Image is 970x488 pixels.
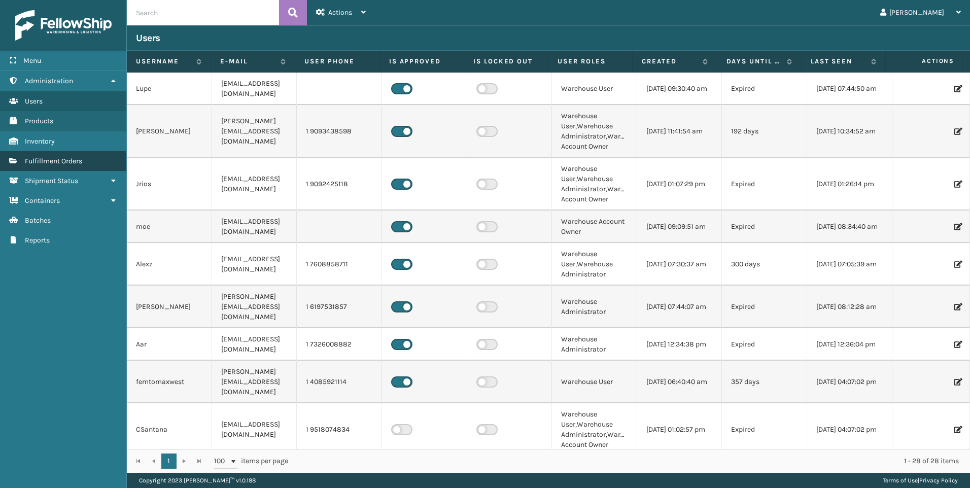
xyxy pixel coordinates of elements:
[552,158,637,211] td: Warehouse User,Warehouse Administrator,Warehouse Account Owner
[127,105,212,158] td: [PERSON_NAME]
[212,105,297,158] td: [PERSON_NAME][EMAIL_ADDRESS][DOMAIN_NAME]
[220,57,275,66] label: E-mail
[552,243,637,286] td: Warehouse User,Warehouse Administrator
[127,73,212,105] td: Lupe
[127,328,212,361] td: Aar
[552,286,637,328] td: Warehouse Administrator
[127,286,212,328] td: [PERSON_NAME]
[807,105,892,158] td: [DATE] 10:34:52 am
[136,32,160,44] h3: Users
[954,378,960,386] i: Edit
[637,105,722,158] td: [DATE] 11:41:54 am
[954,128,960,135] i: Edit
[136,57,191,66] label: Username
[25,117,53,125] span: Products
[297,286,382,328] td: 1 6197531857
[637,361,722,403] td: [DATE] 06:40:40 am
[212,328,297,361] td: [EMAIL_ADDRESS][DOMAIN_NAME]
[552,73,637,105] td: Warehouse User
[214,456,229,466] span: 100
[139,473,256,488] p: Copyright 2023 [PERSON_NAME]™ v 1.0.188
[161,454,177,469] a: 1
[552,211,637,243] td: Warehouse Account Owner
[212,286,297,328] td: [PERSON_NAME][EMAIL_ADDRESS][DOMAIN_NAME]
[722,243,807,286] td: 300 days
[637,158,722,211] td: [DATE] 01:07:29 pm
[889,53,960,69] span: Actions
[212,73,297,105] td: [EMAIL_ADDRESS][DOMAIN_NAME]
[637,73,722,105] td: [DATE] 09:30:40 am
[954,261,960,268] i: Edit
[297,403,382,456] td: 1 9518074834
[25,97,43,106] span: Users
[807,73,892,105] td: [DATE] 07:44:50 am
[954,341,960,348] i: Edit
[642,57,697,66] label: Created
[23,56,41,65] span: Menu
[25,236,50,245] span: Reports
[722,328,807,361] td: Expired
[127,361,212,403] td: femtomaxwest
[722,361,807,403] td: 357 days
[297,328,382,361] td: 1 7326008882
[127,211,212,243] td: moe
[552,328,637,361] td: Warehouse Administrator
[212,361,297,403] td: [PERSON_NAME][EMAIL_ADDRESS][DOMAIN_NAME]
[726,57,782,66] label: Days until password expires
[919,477,958,484] a: Privacy Policy
[127,243,212,286] td: Alexz
[304,57,370,66] label: User phone
[15,10,112,41] img: logo
[722,286,807,328] td: Expired
[637,403,722,456] td: [DATE] 01:02:57 pm
[637,286,722,328] td: [DATE] 07:44:07 am
[637,243,722,286] td: [DATE] 07:30:37 am
[25,177,78,185] span: Shipment Status
[722,403,807,456] td: Expired
[552,105,637,158] td: Warehouse User,Warehouse Administrator,Warehouse Account Owner
[212,211,297,243] td: [EMAIL_ADDRESS][DOMAIN_NAME]
[25,157,82,165] span: Fulfillment Orders
[807,158,892,211] td: [DATE] 01:26:14 pm
[297,361,382,403] td: 1 4085921114
[127,403,212,456] td: CSantana
[389,57,455,66] label: Is Approved
[297,158,382,211] td: 1 9092425118
[954,181,960,188] i: Edit
[552,361,637,403] td: Warehouse User
[722,73,807,105] td: Expired
[127,158,212,211] td: Jrios
[558,57,623,66] label: User Roles
[328,8,352,17] span: Actions
[25,216,51,225] span: Batches
[807,243,892,286] td: [DATE] 07:05:39 am
[212,158,297,211] td: [EMAIL_ADDRESS][DOMAIN_NAME]
[811,57,866,66] label: Last Seen
[212,243,297,286] td: [EMAIL_ADDRESS][DOMAIN_NAME]
[473,57,539,66] label: Is Locked Out
[302,456,959,466] div: 1 - 28 of 28 items
[722,158,807,211] td: Expired
[637,328,722,361] td: [DATE] 12:34:38 pm
[297,105,382,158] td: 1 9093438598
[954,426,960,433] i: Edit
[807,211,892,243] td: [DATE] 08:34:40 am
[722,211,807,243] td: Expired
[637,211,722,243] td: [DATE] 09:09:51 am
[807,361,892,403] td: [DATE] 04:07:02 pm
[954,223,960,230] i: Edit
[25,196,60,205] span: Containers
[212,403,297,456] td: [EMAIL_ADDRESS][DOMAIN_NAME]
[25,77,73,85] span: Administration
[722,105,807,158] td: 192 days
[807,403,892,456] td: [DATE] 04:07:02 pm
[807,286,892,328] td: [DATE] 08:12:28 am
[883,477,918,484] a: Terms of Use
[214,454,288,469] span: items per page
[25,137,55,146] span: Inventory
[883,473,958,488] div: |
[807,328,892,361] td: [DATE] 12:36:04 pm
[552,403,637,456] td: Warehouse User,Warehouse Administrator,Warehouse Account Owner
[954,85,960,92] i: Edit
[954,303,960,310] i: Edit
